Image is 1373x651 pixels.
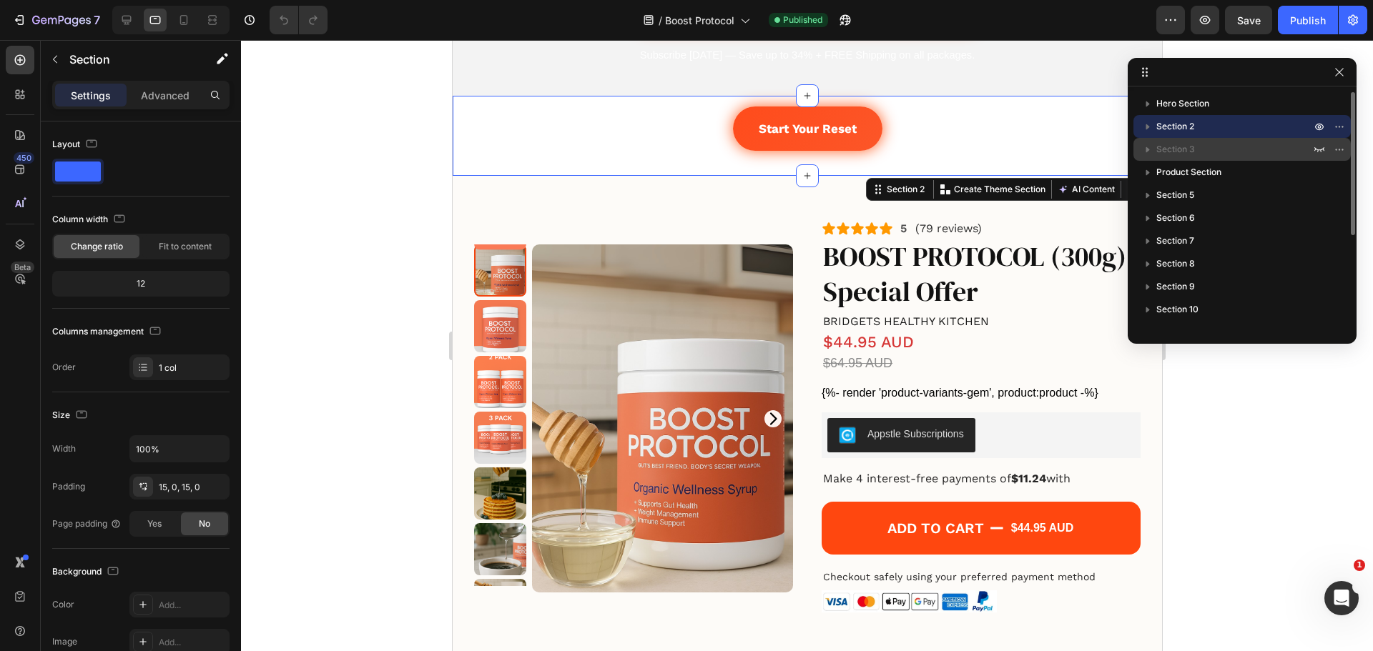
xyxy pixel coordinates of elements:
p: Settings [71,88,111,103]
strong: $11.24 [558,432,594,445]
button: AI Content [602,141,665,158]
div: Undo/Redo [270,6,328,34]
p: Make 4 interest-free payments of with [370,430,686,447]
img: AppstleSubscriptions.png [386,387,403,404]
span: Section 5 [1156,188,1194,202]
iframe: Intercom live chat [1324,581,1359,615]
span: Yes [147,517,162,530]
div: ADD TO CART [435,477,531,499]
button: Save [1225,6,1272,34]
div: Beta [11,262,34,273]
div: Column width [52,210,128,229]
p: 5 [448,180,454,197]
div: 15, 0, 15, 0 [159,481,226,494]
div: Order [52,361,76,374]
div: Add... [159,636,226,649]
span: Change ratio [71,240,123,253]
div: Width [52,442,76,455]
div: Add... [159,599,226,612]
div: 450 [14,152,34,164]
span: Section 3 [1156,142,1195,156]
span: Save [1237,14,1261,26]
span: Product Section [1156,165,1221,179]
iframe: Design area [453,40,1162,651]
div: Padding [52,480,85,493]
img: Truste-badge222.jpg [369,550,544,572]
button: Carousel Next Arrow [312,370,329,387]
div: Layout [52,135,100,154]
span: Published [783,14,822,26]
div: Appstle Subscriptions [415,387,511,402]
div: 1 col [159,362,226,374]
input: Auto [130,436,229,462]
span: Boost Protocol [665,13,734,28]
div: Background [52,562,122,582]
div: $44.95 AUD [369,291,463,314]
span: No [199,517,210,530]
p: Create Theme Section [501,143,593,156]
span: Fit to content [159,240,212,253]
div: Size [52,406,90,425]
div: $64.95 AUD [369,314,463,333]
div: $44.95 AUD [557,476,622,500]
button: Publish [1278,6,1338,34]
span: Section 6 [1156,211,1195,225]
div: Color [52,598,74,611]
span: Section 9 [1156,279,1195,294]
span: Section 7 [1156,234,1194,248]
p: 7 [94,11,100,29]
button: Appstle Subscriptions [375,378,523,412]
p: Checkout safely using your preferred payment method [370,529,686,545]
p: (79 reviews) [463,180,529,197]
div: Page padding [52,517,122,530]
p: Bridgets Healthy Kitchen [370,273,686,289]
button: ADD TO CART [369,462,688,515]
span: 1 [1354,560,1365,571]
h1: BOOST PROTOCOL (300g) Special Offer [369,198,688,272]
span: Section 8 [1156,257,1195,271]
div: Publish [1290,13,1326,28]
div: Image [52,635,77,648]
span: Section 10 [1156,302,1199,317]
div: Columns management [52,322,164,342]
button: 7 [6,6,107,34]
p: Section [69,51,187,68]
span: Section 2 [1156,119,1194,134]
div: 12 [55,274,227,294]
span: Section 11 [1156,325,1196,339]
div: {%- render 'product-variants-gem', product:product -%} [369,344,688,362]
span: / [659,13,662,28]
p: Advanced [141,88,190,103]
span: Hero Section [1156,96,1209,111]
